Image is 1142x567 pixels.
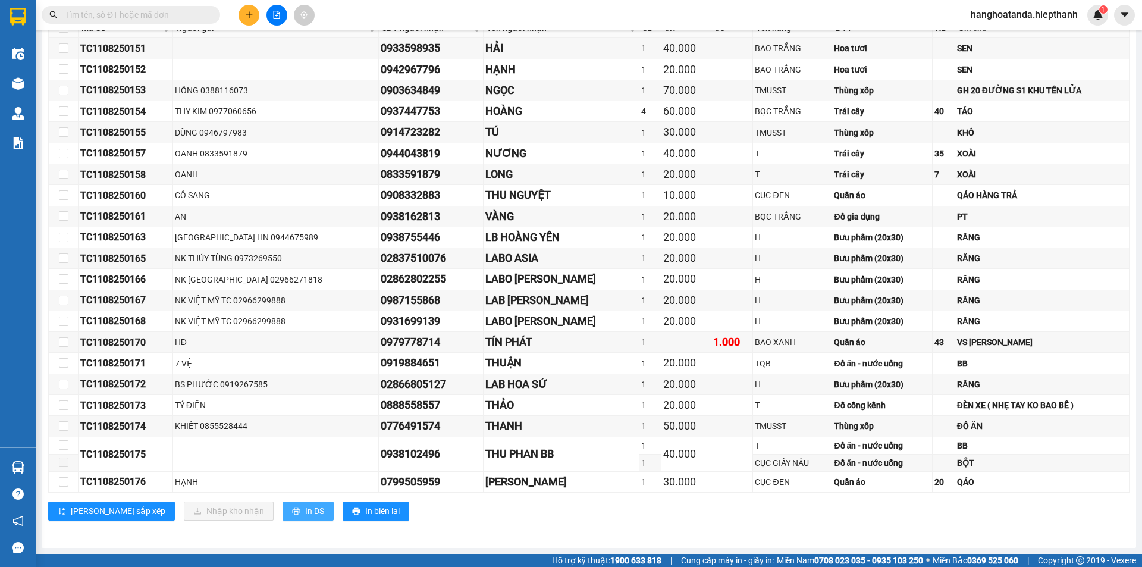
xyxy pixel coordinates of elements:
td: 0799505959 [379,472,484,493]
img: logo-vxr [10,8,26,26]
div: Bưu phẩm (20x30) [834,252,930,265]
div: BB [957,439,1127,452]
td: 0979778714 [379,332,484,353]
button: caret-down [1114,5,1135,26]
div: RĂNG [957,378,1127,391]
div: TC1108250160 [80,188,171,203]
div: TC1108250153 [80,83,171,98]
div: CỤC ĐEN [755,475,830,488]
div: TMUSST [755,126,830,139]
div: 20 [934,475,953,488]
span: In DS [305,505,324,518]
div: 1 [641,336,659,349]
div: 0833591879 [381,166,482,183]
sup: 1 [1099,5,1108,14]
div: LABO ASIA [485,250,637,267]
div: TC1108250176 [80,474,171,489]
div: 7 [934,168,953,181]
div: NK THỦY TÙNG 0973269550 [175,252,377,265]
div: Bưu phẩm (20x30) [834,315,930,328]
div: Trái cây [834,168,930,181]
div: TC1108250157 [80,146,171,161]
div: Trái cây [834,147,930,160]
div: 0908332883 [381,187,482,203]
div: 20.000 [663,397,709,413]
div: 0933598935 [381,40,482,57]
div: 1 [641,378,659,391]
div: 35 [934,147,953,160]
td: TC1108250152 [79,59,173,80]
div: [PERSON_NAME] [485,474,637,490]
div: 1 [641,439,659,452]
td: 0833591879 [379,164,484,185]
td: TC1108250157 [79,143,173,164]
div: BAO TRẮNG [755,42,830,55]
div: Hoa tươi [834,42,930,55]
span: file-add [272,11,281,19]
img: warehouse-icon [12,107,24,120]
td: 0888558557 [379,395,484,416]
div: 02862802255 [381,271,482,287]
span: Miền Bắc [933,554,1018,567]
td: THU NGUYỆT [484,185,639,206]
td: TC1108250176 [79,472,173,493]
div: QÁO HÀNG TRẢ [957,189,1127,202]
div: Đồ ăn - nước uống [834,357,930,370]
div: 0914723282 [381,124,482,140]
td: THUẬN [484,353,639,374]
span: printer [292,507,300,516]
td: THẢO [484,395,639,416]
span: | [1027,554,1029,567]
div: 20.000 [663,355,709,371]
div: 1 [641,147,659,160]
div: PT [957,210,1127,223]
td: LONG [484,164,639,185]
td: TC1108250155 [79,122,173,143]
div: 1 [641,126,659,139]
span: question-circle [12,488,24,500]
div: VS [PERSON_NAME] [957,336,1127,349]
div: 7 VỆ [175,357,377,370]
div: BỌC TRẮNG [755,210,830,223]
td: LB HOÀNG YẾN [484,227,639,248]
td: TÍN PHÁT [484,332,639,353]
div: KHÔ [957,126,1127,139]
div: HĐ [175,336,377,349]
div: Bưu phẩm (20x30) [834,378,930,391]
td: TC1108250171 [79,353,173,374]
td: TC1108250151 [79,38,173,59]
div: Đồ gia dụng [834,210,930,223]
td: 0903634849 [379,80,484,101]
td: TC1108250154 [79,101,173,122]
td: TC1108250158 [79,164,173,185]
div: RĂNG [957,294,1127,307]
td: TC1108250153 [79,80,173,101]
div: SEN [957,42,1127,55]
button: aim [294,5,315,26]
div: Hoa tươi [834,63,930,76]
div: Đồ ăn - nước uống [834,456,930,469]
td: VÀNG [484,206,639,227]
div: 1 [641,475,659,488]
div: RĂNG [957,231,1127,244]
td: 0776491574 [379,416,484,437]
div: 1 [641,168,659,181]
div: RĂNG [957,252,1127,265]
span: message [12,542,24,553]
div: 1 [641,63,659,76]
div: 20.000 [663,229,709,246]
div: TMUSST [755,419,830,433]
div: 0944043819 [381,145,482,162]
td: 0908332883 [379,185,484,206]
div: 40.000 [663,145,709,162]
button: downloadNhập kho nhận [184,502,274,521]
div: 0903634849 [381,82,482,99]
div: BỘT [957,456,1127,469]
div: Bưu phẩm (20x30) [834,294,930,307]
div: Thùng xốp [834,126,930,139]
div: NƯƠNG [485,145,637,162]
div: 20.000 [663,313,709,330]
td: 0937447753 [379,101,484,122]
div: HẠNH [485,61,637,78]
div: LB HOÀNG YẾN [485,229,637,246]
